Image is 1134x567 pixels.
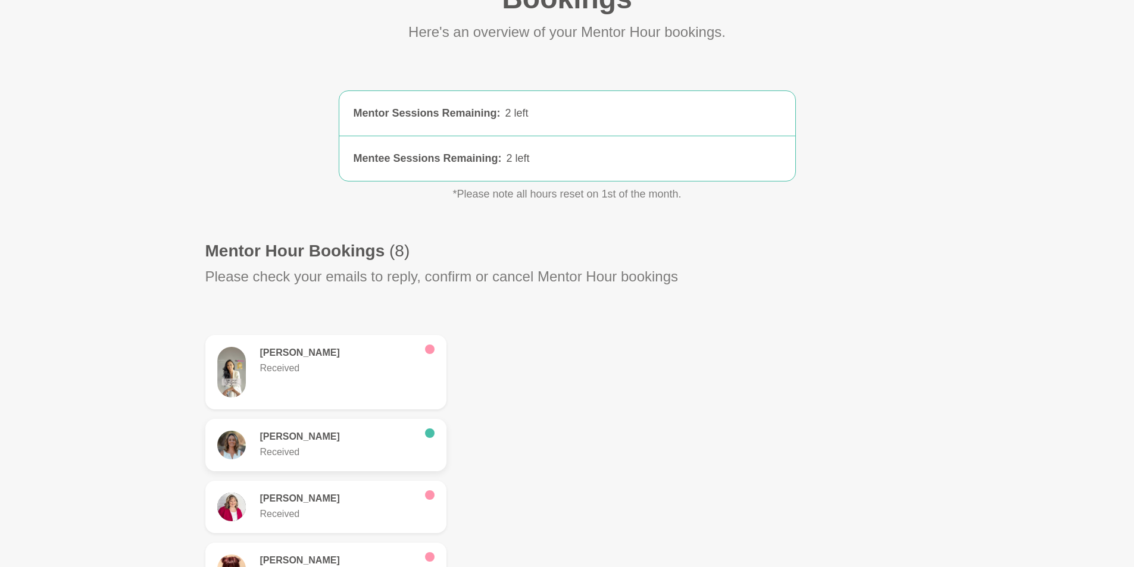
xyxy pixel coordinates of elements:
div: 2 left [507,151,781,167]
p: Received [260,361,416,375]
p: Received [260,507,416,521]
h1: Mentor Hour Bookings [205,240,410,261]
h6: [PERSON_NAME] [260,431,416,443]
h6: [PERSON_NAME] [260,347,416,359]
p: Here's an overview of your Mentor Hour bookings. [408,21,726,43]
div: Mentor Sessions Remaining : [354,105,501,121]
p: *Please note all hours reset on 1st of the month. [282,186,853,202]
p: Received [260,445,416,459]
h6: [PERSON_NAME] [260,493,416,505]
p: Please check your emails to reply, confirm or cancel Mentor Hour bookings [205,266,679,287]
div: Mentee Sessions Remaining : [354,151,502,167]
h6: [PERSON_NAME] [260,555,416,566]
div: 2 left [505,105,781,121]
span: (8) [389,242,410,260]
